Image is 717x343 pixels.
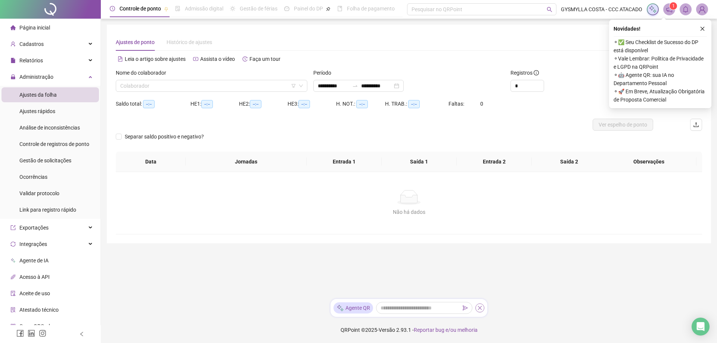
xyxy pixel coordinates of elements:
[336,304,344,312] img: sparkle-icon.fc2bf0ac1784a2077858766a79e2daf3.svg
[693,122,699,128] span: upload
[201,100,213,108] span: --:--
[19,141,89,147] span: Controle de registros de ponto
[313,69,336,77] label: Período
[19,225,49,231] span: Exportações
[242,56,248,62] span: history
[352,83,358,89] span: swap-right
[649,5,657,13] img: sparkle-icon.fc2bf0ac1784a2077858766a79e2daf3.svg
[700,26,705,31] span: close
[125,56,186,62] span: Leia o artigo sobre ajustes
[298,100,310,108] span: --:--
[696,4,708,15] img: 62813
[10,241,16,247] span: sync
[385,100,448,108] div: H. TRAB.:
[561,5,642,13] span: GYSMYLLA COSTA - CCC ATACADO
[19,290,50,296] span: Aceite de uso
[670,2,677,10] sup: 1
[101,317,717,343] footer: QRPoint © 2025 - 2.93.1 -
[607,158,690,166] span: Observações
[614,25,640,33] span: Novidades !
[10,274,16,280] span: api
[19,125,80,131] span: Análise de inconsistências
[10,225,16,230] span: export
[122,132,207,141] span: Separar saldo positivo e negativo?
[379,327,395,333] span: Versão
[239,100,288,108] div: HE 2:
[143,100,155,108] span: --:--
[614,87,707,104] span: ⚬ 🚀 Em Breve, Atualização Obrigatória de Proposta Comercial
[333,302,373,314] div: Agente QR
[116,100,190,108] div: Saldo total:
[337,6,342,11] span: book
[19,41,44,47] span: Cadastros
[10,25,16,30] span: home
[593,119,653,131] button: Ver espelho de ponto
[190,100,239,108] div: HE 1:
[463,305,468,311] span: send
[288,100,336,108] div: HE 3:
[682,6,689,13] span: bell
[601,152,696,172] th: Observações
[382,152,457,172] th: Saída 1
[164,7,168,11] span: pushpin
[200,56,235,62] span: Assista o vídeo
[119,6,161,12] span: Controle de ponto
[534,70,539,75] span: info-circle
[185,6,223,12] span: Admissão digital
[614,54,707,71] span: ⚬ Vale Lembrar: Política de Privacidade e LGPD na QRPoint
[10,307,16,312] span: solution
[356,100,368,108] span: --:--
[19,174,47,180] span: Ocorrências
[125,208,693,216] div: Não há dados
[457,152,532,172] th: Entrada 2
[39,330,46,337] span: instagram
[614,71,707,87] span: ⚬ 🤖 Agente QR: sua IA no Departamento Pessoal
[230,6,235,11] span: sun
[10,74,16,79] span: lock
[299,84,303,88] span: down
[19,274,50,280] span: Acesso à API
[116,69,171,77] label: Nome do colaborador
[250,100,261,108] span: --:--
[19,207,76,213] span: Link para registro rápido
[336,100,385,108] div: H. NOT.:
[19,307,59,313] span: Atestado técnico
[19,92,57,98] span: Ajustes da folha
[19,158,71,163] span: Gestão de solicitações
[19,241,47,247] span: Integrações
[16,330,24,337] span: facebook
[110,6,115,11] span: clock-circle
[10,324,16,329] span: qrcode
[186,152,307,172] th: Jornadas
[167,39,212,45] span: Histórico de ajustes
[10,58,16,63] span: file
[10,291,16,296] span: audit
[240,6,277,12] span: Gestão de férias
[118,56,123,62] span: file-text
[414,327,478,333] span: Reportar bug e/ou melhoria
[326,7,330,11] span: pushpin
[19,25,50,31] span: Página inicial
[116,152,186,172] th: Data
[477,305,482,311] span: close
[19,74,53,80] span: Administração
[294,6,323,12] span: Painel do DP
[19,258,49,264] span: Agente de IA
[79,331,84,337] span: left
[352,83,358,89] span: to
[284,6,289,11] span: dashboard
[19,190,59,196] span: Validar protocolo
[19,57,43,63] span: Relatórios
[532,152,607,172] th: Saída 2
[347,6,395,12] span: Folha de pagamento
[448,101,465,107] span: Faltas:
[10,41,16,47] span: user-add
[28,330,35,337] span: linkedin
[19,108,55,114] span: Ajustes rápidos
[19,323,53,329] span: Gerar QRCode
[547,7,552,12] span: search
[408,100,420,108] span: --:--
[666,6,673,13] span: notification
[193,56,198,62] span: youtube
[291,84,296,88] span: filter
